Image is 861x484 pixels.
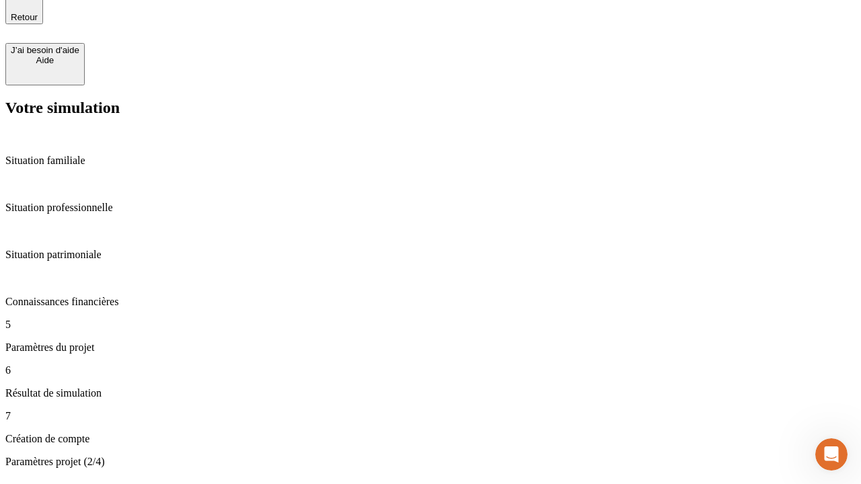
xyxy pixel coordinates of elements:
[5,155,856,167] p: Situation familiale
[11,12,38,22] span: Retour
[815,438,848,471] iframe: Intercom live chat
[5,387,856,399] p: Résultat de simulation
[5,249,856,261] p: Situation patrimoniale
[5,319,856,331] p: 5
[5,364,856,376] p: 6
[5,410,856,422] p: 7
[5,341,856,354] p: Paramètres du projet
[5,456,856,468] p: Paramètres projet (2/4)
[5,202,856,214] p: Situation professionnelle
[5,433,856,445] p: Création de compte
[5,99,856,117] h2: Votre simulation
[5,296,856,308] p: Connaissances financières
[5,43,85,85] button: J’ai besoin d'aideAide
[11,45,79,55] div: J’ai besoin d'aide
[11,55,79,65] div: Aide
